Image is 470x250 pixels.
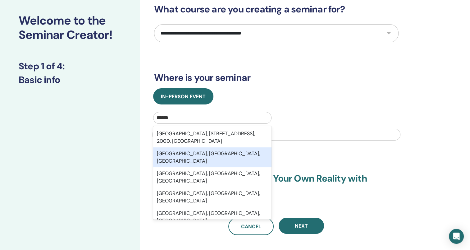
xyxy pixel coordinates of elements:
h3: What course are you creating a seminar for? [154,4,399,15]
button: Next [279,218,324,234]
div: [GEOGRAPHIC_DATA], [GEOGRAPHIC_DATA], [GEOGRAPHIC_DATA] [153,167,272,187]
span: In-Person Event [161,93,206,100]
div: [GEOGRAPHIC_DATA], [GEOGRAPHIC_DATA], [GEOGRAPHIC_DATA] [153,187,272,207]
span: Cancel [241,223,261,230]
div: Open Intercom Messenger [449,229,464,244]
h3: Where is your seminar [154,72,399,83]
span: Next [295,223,308,229]
h3: ThetaHealing Intro- Create Your Own Reality with [PERSON_NAME] [154,173,399,203]
h2: Welcome to the Seminar Creator! [19,14,121,42]
div: [GEOGRAPHIC_DATA], [STREET_ADDRESS], 2000, [GEOGRAPHIC_DATA] [153,127,272,147]
a: Cancel [228,218,274,235]
div: [GEOGRAPHIC_DATA], [GEOGRAPHIC_DATA], [GEOGRAPHIC_DATA] [153,207,272,227]
div: [GEOGRAPHIC_DATA], [GEOGRAPHIC_DATA], [GEOGRAPHIC_DATA] [153,147,272,167]
button: In-Person Event [153,88,213,104]
h3: Basic info [19,74,121,86]
h3: Confirm your details [154,159,399,170]
h3: Step 1 of 4 : [19,61,121,72]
